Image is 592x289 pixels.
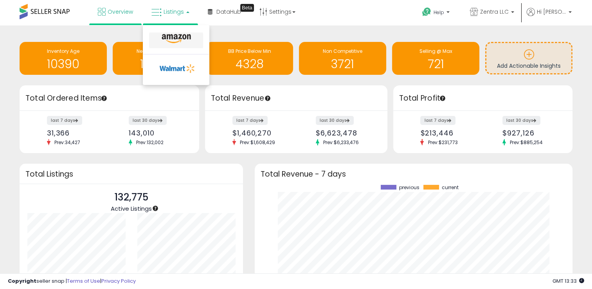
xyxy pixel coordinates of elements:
div: Tooltip anchor [240,4,254,12]
h1: 3721 [303,58,382,70]
span: DataHub [216,8,241,16]
div: Tooltip anchor [101,95,108,102]
a: Help [416,1,457,25]
div: Tooltip anchor [439,95,446,102]
h3: Total Profit [399,93,567,104]
label: last 30 days [316,116,354,125]
h3: Total Revenue - 7 days [261,171,567,177]
i: Get Help [422,7,432,17]
span: Selling @ Max [419,48,452,54]
div: Tooltip anchor [264,95,271,102]
label: last 30 days [129,116,167,125]
span: Help [434,9,444,16]
span: current [442,185,459,190]
span: BB Price Below Min [228,48,271,54]
h3: Total Ordered Items [25,93,193,104]
span: Needs to Reprice [137,48,176,54]
div: Tooltip anchor [152,205,159,212]
span: Active Listings [111,204,152,213]
h1: 721 [396,58,475,70]
span: Prev: $885,254 [506,139,547,146]
span: Add Actionable Insights [497,62,561,70]
span: 2025-09-17 13:33 GMT [552,277,584,285]
a: Add Actionable Insights [486,43,571,73]
span: Prev: $1,608,429 [236,139,279,146]
span: Prev: $231,773 [424,139,461,146]
h3: Total Revenue [211,93,381,104]
a: Terms of Use [67,277,100,285]
a: Privacy Policy [101,277,136,285]
a: Needs to Reprice 19039 [113,42,200,75]
span: Hi [PERSON_NAME] [537,8,566,16]
div: $213,446 [420,129,477,137]
span: Prev: 132,002 [132,139,167,146]
span: Overview [108,8,133,16]
span: Prev: 34,427 [50,139,84,146]
a: Selling @ Max 721 [392,42,479,75]
div: $1,460,270 [232,129,290,137]
span: Non Competitive [323,48,362,54]
label: last 30 days [502,116,540,125]
div: $6,623,478 [316,129,374,137]
span: Zentra LLC [480,8,509,16]
label: last 7 days [232,116,268,125]
h3: Total Listings [25,171,237,177]
a: BB Price Below Min 4328 [206,42,293,75]
label: last 7 days [47,116,82,125]
label: last 7 days [420,116,455,125]
a: Non Competitive 3721 [299,42,386,75]
div: 143,010 [129,129,185,137]
span: Listings [164,8,184,16]
h1: 19039 [117,58,196,70]
span: Prev: $6,233,476 [319,139,363,146]
a: Inventory Age 10390 [20,42,107,75]
div: $927,126 [502,129,559,137]
h1: 4328 [210,58,289,70]
strong: Copyright [8,277,36,285]
p: 132,775 [111,190,152,205]
a: Hi [PERSON_NAME] [527,8,572,25]
div: seller snap | | [8,278,136,285]
span: previous [399,185,419,190]
div: 31,366 [47,129,103,137]
h1: 10390 [23,58,103,70]
span: Inventory Age [47,48,79,54]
